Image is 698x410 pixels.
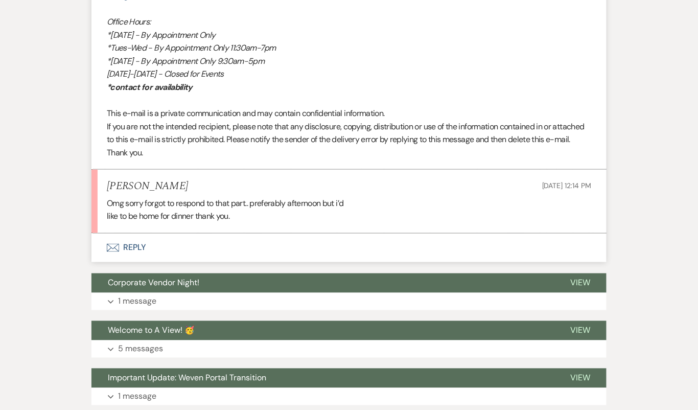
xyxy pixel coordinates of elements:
span: Important Update: Weven Portal Transition [108,373,266,383]
button: Welcome to A View! 🥳 [91,321,554,340]
button: View [554,369,607,388]
button: 1 message [91,293,607,310]
span: [DATE] 12:14 PM [542,181,591,190]
h5: [PERSON_NAME] [107,180,188,193]
em: *[DATE] - By Appointment Only [107,30,215,40]
p: 1 message [118,390,156,403]
em: *[DATE] - By Appointment Only 9:30am-5pm [107,56,264,66]
p: This e-mail is a private communication and may contain confidential information. [107,107,591,120]
em: Office Hours: [107,16,151,27]
button: Corporate Vendor Night! [91,274,554,293]
em: *Tues-Wed - By Appointment Only 11:30am-7pm [107,42,275,53]
em: [DATE]-[DATE] - Closed for Events [107,69,224,79]
p: If you are not the intended recipient, please note that any disclosure, copying, distribution or ... [107,120,591,160]
span: View [570,373,590,383]
button: View [554,274,607,293]
em: *contact for availability [107,82,193,93]
span: Corporate Vendor Night! [108,278,199,288]
button: Reply [91,234,607,262]
button: Important Update: Weven Portal Transition [91,369,554,388]
button: View [554,321,607,340]
span: View [570,278,590,288]
p: 5 messages [118,343,163,356]
p: 1 message [118,295,156,308]
button: 1 message [91,388,607,405]
span: View [570,325,590,336]
button: 5 messages [91,340,607,358]
span: Welcome to A View! 🥳 [108,325,195,336]
div: Omg sorry forgot to respond to that part.. preferably afternoon but i’d like to be home for dinne... [107,197,591,223]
